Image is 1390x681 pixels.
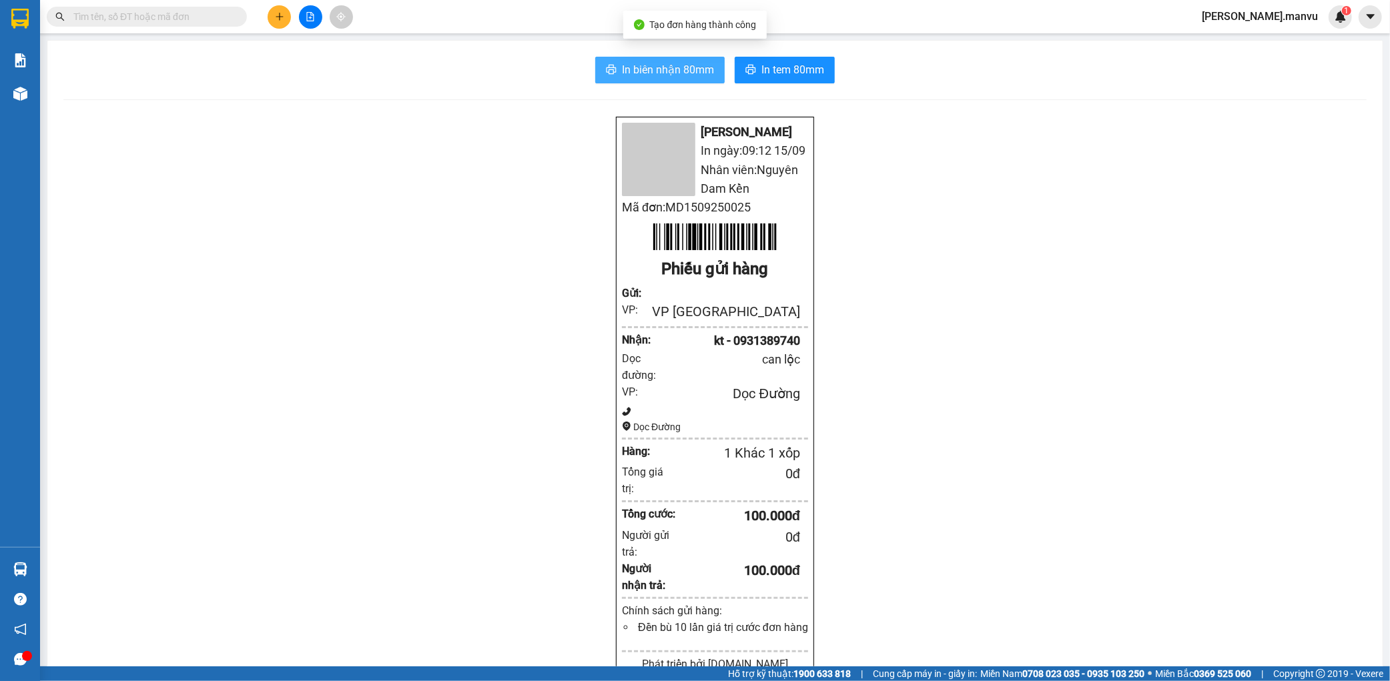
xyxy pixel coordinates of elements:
div: Người nhận trả: [622,560,676,594]
span: printer [606,64,617,77]
strong: 1900 633 818 [793,668,851,679]
img: warehouse-icon [13,87,27,101]
span: Miền Bắc [1155,666,1251,681]
span: Hỗ trợ kỹ thuật: [728,666,851,681]
div: Phát triển bởi [DOMAIN_NAME] [622,656,807,672]
div: Tổng cước: [622,506,676,522]
span: In biên nhận 80mm [622,61,714,78]
span: plus [275,12,284,21]
span: ⚪️ [1148,671,1152,676]
li: [PERSON_NAME] [7,80,155,99]
span: environment [622,422,631,431]
img: solution-icon [13,53,27,67]
div: Tổng giá trị: [622,464,676,497]
span: phone [622,407,631,416]
span: printer [745,64,756,77]
span: aim [336,12,346,21]
div: Nhận : [622,331,645,348]
sup: 1 [1342,6,1351,15]
span: check-circle [634,19,645,30]
input: Tìm tên, số ĐT hoặc mã đơn [73,9,231,24]
button: caret-down [1359,5,1382,29]
div: kt - 0931389740 [645,331,800,350]
div: Phiếu gửi hàng [622,257,807,282]
div: VP: [622,384,645,400]
div: VP [GEOGRAPHIC_DATA] [645,301,800,322]
div: Dọc Đường [622,420,807,434]
span: file-add [306,12,315,21]
div: can lộc [669,350,800,369]
button: file-add [299,5,322,29]
div: 100.000 đ [676,506,800,526]
div: 1 Khác 1 xốp [661,443,800,464]
span: 1 [1344,6,1349,15]
button: printerIn biên nhận 80mm [595,57,725,83]
button: plus [268,5,291,29]
span: notification [14,623,27,636]
span: | [1261,666,1263,681]
div: 0 đ [676,464,800,484]
img: logo-vxr [11,9,29,29]
img: icon-new-feature [1335,11,1347,23]
li: In ngày: 09:12 15/09 [622,141,807,160]
button: aim [330,5,353,29]
div: Gửi : [622,285,645,301]
span: In tem 80mm [761,61,824,78]
span: Miền Nam [980,666,1144,681]
div: Chính sách gửi hàng: [622,602,807,619]
span: Cung cấp máy in - giấy in: [873,666,977,681]
span: search [55,12,65,21]
strong: 0369 525 060 [1194,668,1251,679]
span: caret-down [1365,11,1377,23]
span: question-circle [14,593,27,606]
li: Nhân viên: Nguyên Dam Kền [622,161,807,199]
div: Dọc Đường [645,384,800,404]
li: In ngày: 07:02 15/09 [7,99,155,117]
div: 100.000 đ [676,560,800,581]
span: | [861,666,863,681]
strong: 0708 023 035 - 0935 103 250 [1022,668,1144,679]
div: 0 đ [676,527,800,548]
div: Dọc đường: [622,350,669,384]
span: copyright [1316,669,1325,678]
img: warehouse-icon [13,562,27,576]
div: VP: [622,301,645,318]
li: [PERSON_NAME] [622,123,807,141]
div: Hàng: [622,443,661,460]
div: Người gửi trả: [622,527,676,560]
li: Mã đơn: MD1509250025 [622,198,807,217]
li: Đền bù 10 lần giá trị cước đơn hàng [635,619,807,636]
span: [PERSON_NAME].manvu [1191,8,1329,25]
span: message [14,653,27,666]
span: Tạo đơn hàng thành công [650,19,757,30]
button: printerIn tem 80mm [735,57,835,83]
